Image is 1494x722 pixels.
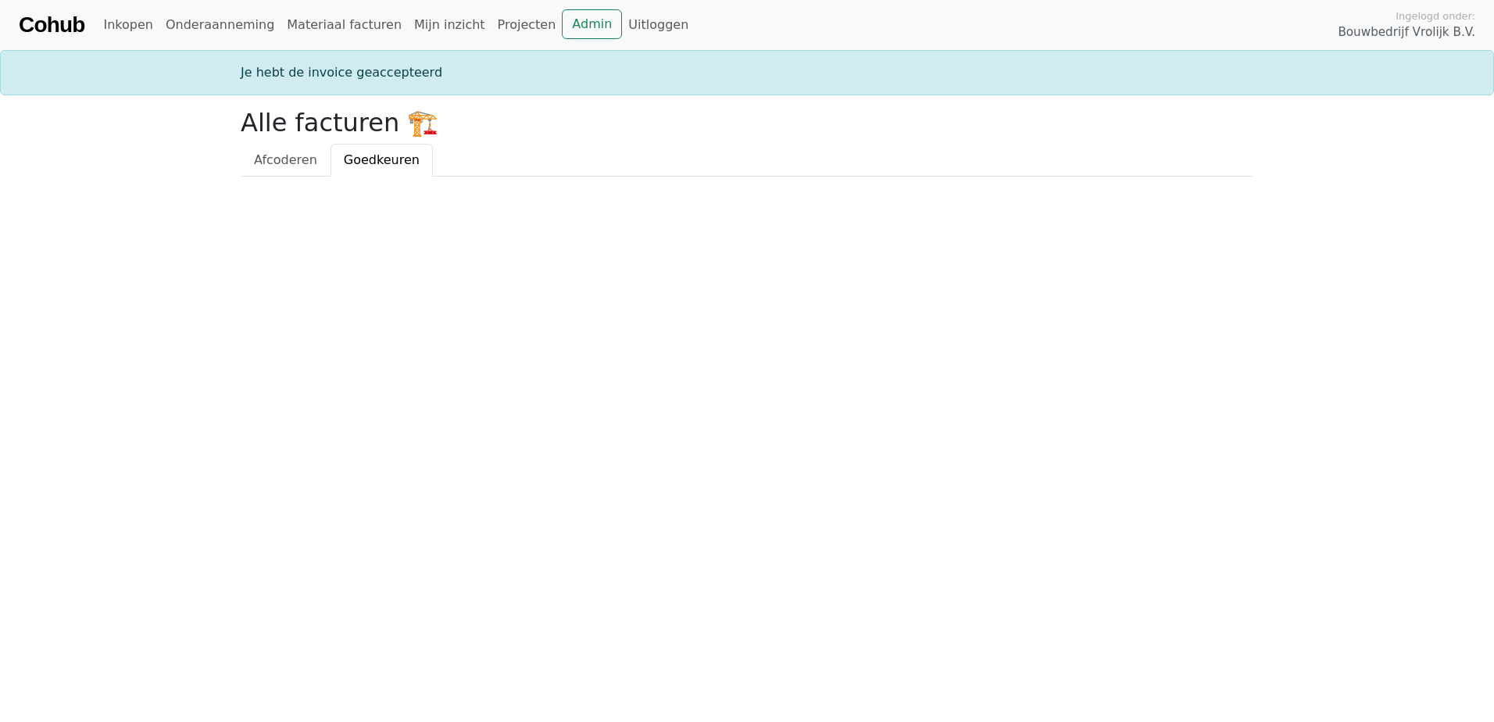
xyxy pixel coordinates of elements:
[408,9,491,41] a: Mijn inzicht
[159,9,281,41] a: Onderaanneming
[19,6,84,44] a: Cohub
[344,152,420,167] span: Goedkeuren
[622,9,695,41] a: Uitloggen
[231,63,1263,82] div: Je hebt de invoice geaccepteerd
[281,9,408,41] a: Materiaal facturen
[1338,23,1475,41] span: Bouwbedrijf Vrolijk B.V.
[1396,9,1475,23] span: Ingelogd onder:
[97,9,159,41] a: Inkopen
[254,152,317,167] span: Afcoderen
[491,9,563,41] a: Projecten
[331,144,433,177] a: Goedkeuren
[241,144,331,177] a: Afcoderen
[562,9,622,39] a: Admin
[241,108,1253,138] h2: Alle facturen 🏗️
